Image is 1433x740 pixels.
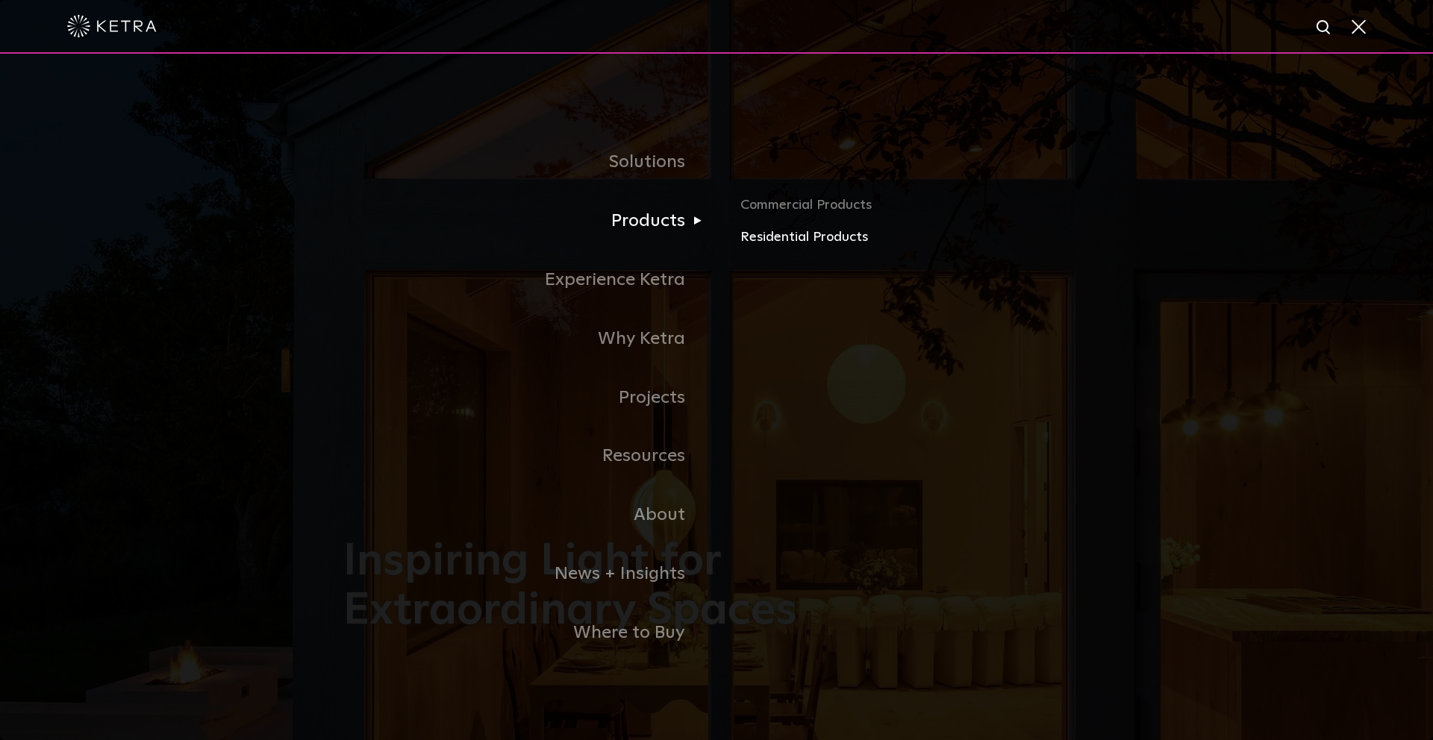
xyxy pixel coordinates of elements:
div: Navigation Menu [343,133,1090,662]
a: News + Insights [343,545,716,603]
a: Projects [343,369,716,427]
a: Where to Buy [343,603,716,662]
a: Residential Products [740,227,1090,248]
a: Resources [343,427,716,486]
img: ketra-logo-2019-white [67,15,157,37]
a: Commercial Products [740,194,1090,227]
a: Solutions [343,133,716,192]
a: Experience Ketra [343,251,716,310]
a: About [343,486,716,545]
a: Why Ketra [343,310,716,369]
img: search icon [1315,19,1334,37]
a: Products [343,192,716,251]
